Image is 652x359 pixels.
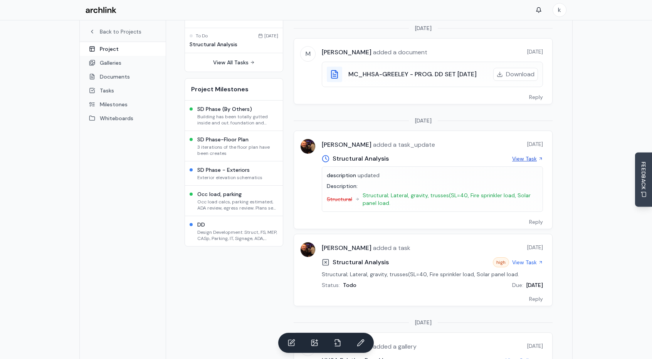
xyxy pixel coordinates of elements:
span: [DATE] [415,319,432,326]
span: added a gallery [371,342,417,351]
a: View Task [512,258,543,266]
button: Reply [520,90,552,104]
h3: SD Phase (By Others) [197,105,278,113]
a: Milestones [80,97,166,111]
h3: Occ load, parking [197,190,278,198]
span: added a document [371,48,427,56]
p: Occ load calcs, parking estimated, ADA review, egress review. Plans sent to [GEOGRAPHIC_DATA] for... [197,199,278,211]
h3: DD [197,221,278,228]
button: Download [493,68,538,81]
a: Documents [80,70,166,84]
div: [DATE] [258,33,278,39]
p: Design Development: Struct, FS, MEP, CASp, Parking, IT, Signage, ADA, Egress, Etc. [197,229,278,242]
span: [DATE] [527,48,543,55]
span: Status: [322,281,340,289]
a: Galleries [80,56,166,70]
span: To Do [196,33,208,39]
span: [DATE] [526,281,543,289]
span: [DATE] [527,243,543,251]
h3: MC_HHSA-GREELEY - PROG. DD SET [DATE] [348,70,477,79]
span: [PERSON_NAME] [322,244,371,252]
span: Structural Analysis [333,154,389,163]
span: added a task_update [371,141,435,149]
a: View Task [512,155,543,163]
span: FEEDBACK [640,162,647,190]
span: Due: [512,281,523,289]
button: Send Feedback [635,153,652,207]
span: M [301,47,315,61]
h2: Project Milestones [191,85,277,94]
span: description : [327,182,358,190]
span: description [327,172,356,179]
span: [DATE] [527,140,543,148]
h3: Structural Analysis [190,40,278,48]
img: MARC JONES [301,139,315,154]
a: Back to Projects [89,28,156,35]
h3: SD Phase - Exteriors [197,166,262,174]
a: Tasks [80,84,166,97]
a: View All Tasks [213,59,255,66]
p: ​Structural; Lateral, gravity, trusses(SL=40, Fire sprinkler load, Solar panel load. [322,270,543,278]
p: 3 iterations of the floor plan have been creates [197,144,278,156]
a: Whiteboards [80,111,166,125]
span: [PERSON_NAME] [322,141,371,149]
span: [DATE] [415,24,432,32]
span: [DATE] [415,117,432,124]
span: ​Structural [327,195,352,203]
span: high [493,257,509,267]
span: added a task [371,244,410,252]
span: k [553,3,566,17]
h3: SD Phase-Floor Plan [197,136,278,143]
span: Structural Analysis [333,258,389,267]
span: Download [506,70,534,79]
span: [DATE] [527,342,543,350]
span: ​Structural; Lateral, gravity, trusses(SL=40, Fire sprinkler load, Solar panel load. [363,191,538,207]
span: [PERSON_NAME] [322,48,371,56]
button: Reply [520,215,552,229]
a: Project [80,42,166,56]
p: Building has been totally gutted inside and out. foundation and framing - walls and roof remain. [197,114,278,126]
img: Archlink [86,7,116,13]
img: MARC JONES [301,242,315,257]
p: Exterior elevation schematics [197,174,262,181]
span: todo [343,281,356,289]
div: updated [327,171,538,179]
button: Reply [520,292,552,306]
